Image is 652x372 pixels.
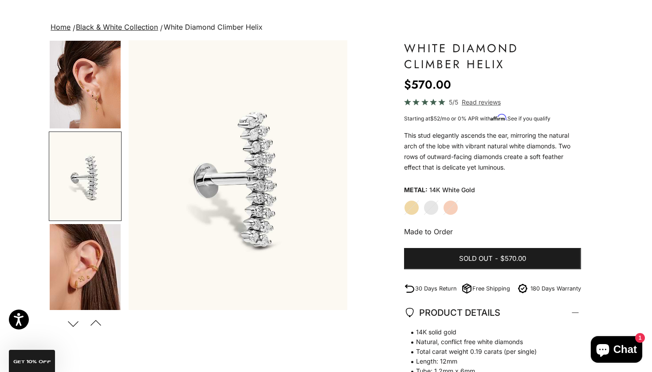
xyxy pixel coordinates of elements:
img: #YellowGold #RoseGold #WhiteGold [50,224,121,312]
p: 180 Days Warranty [530,284,581,293]
div: Item 6 of 16 [129,40,347,310]
span: Starting at /mo or 0% APR with . [404,115,550,122]
span: 5/5 [449,97,458,107]
p: 30 Days Return [415,284,457,293]
inbox-online-store-chat: Shopify online store chat [588,336,645,365]
img: #WhiteGold [129,40,347,310]
span: 14K solid gold [404,327,572,337]
a: Home [51,23,71,31]
summary: PRODUCT DETAILS [404,296,581,329]
a: Black & White Collection [76,23,158,31]
span: Sold out [459,253,493,264]
span: Natural, conflict free white diamonds [404,337,572,347]
legend: Metal: [404,183,428,197]
span: $52 [430,115,440,122]
p: Made to Order [404,226,581,237]
a: 5/5 Read reviews [404,97,581,107]
span: PRODUCT DETAILS [404,305,500,320]
button: Go to item 4 [49,40,122,129]
span: Length: 12mm [404,356,572,366]
img: #WhiteGold [50,132,121,220]
p: This stud elegantly ascends the ear, mirroring the natural arch of the lobe with vibrant natural ... [404,130,581,173]
span: $570.00 [500,253,526,264]
h1: White Diamond Climber Helix [404,40,581,72]
img: #YellowGold #RoseGold #WhiteGold [50,41,121,128]
button: Go to item 6 [49,132,122,221]
div: GET 10% Off [9,350,55,372]
span: White Diamond Climber Helix [164,23,263,31]
sale-price: $570.00 [404,76,451,93]
span: Affirm [491,114,506,121]
a: See if you qualify - Learn more about Affirm Financing (opens in modal) [507,115,550,122]
span: Total carat weight 0.19 carats (per single) [404,347,572,356]
button: Sold out-$570.00 [404,248,581,269]
variant-option-value: 14K White Gold [429,183,475,197]
nav: breadcrumbs [49,21,603,34]
span: Read reviews [462,97,501,107]
span: GET 10% Off [13,360,51,364]
button: Go to item 8 [49,223,122,313]
p: Free Shipping [472,284,510,293]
